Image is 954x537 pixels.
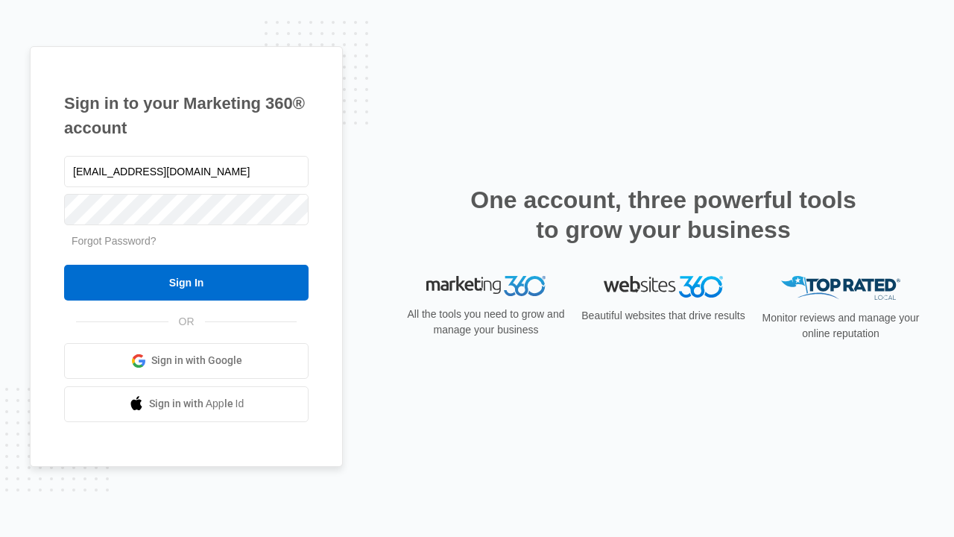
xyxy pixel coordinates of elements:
[604,276,723,298] img: Websites 360
[580,308,747,324] p: Beautiful websites that drive results
[72,235,157,247] a: Forgot Password?
[402,307,569,338] p: All the tools you need to grow and manage your business
[757,310,924,342] p: Monitor reviews and manage your online reputation
[64,343,309,379] a: Sign in with Google
[64,156,309,187] input: Email
[781,276,900,301] img: Top Rated Local
[64,91,309,140] h1: Sign in to your Marketing 360® account
[466,185,861,245] h2: One account, three powerful tools to grow your business
[168,314,205,330] span: OR
[151,353,242,368] span: Sign in with Google
[64,386,309,422] a: Sign in with Apple Id
[149,396,244,412] span: Sign in with Apple Id
[426,276,546,297] img: Marketing 360
[64,265,309,301] input: Sign In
